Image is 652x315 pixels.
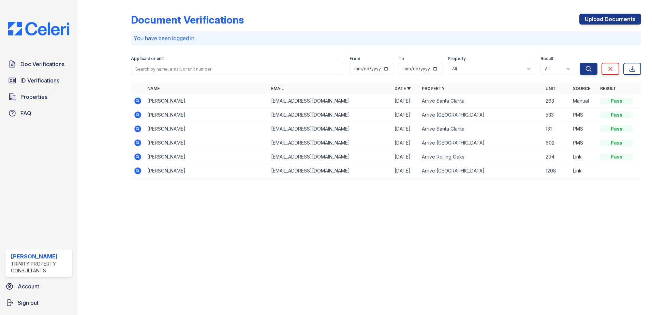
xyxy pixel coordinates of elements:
[543,122,570,136] td: 131
[11,252,69,260] div: [PERSON_NAME]
[11,260,69,274] div: Trinity Property Consultants
[20,93,47,101] span: Properties
[145,108,268,122] td: [PERSON_NAME]
[18,299,39,307] span: Sign out
[543,164,570,178] td: 1208
[134,34,638,42] p: You have been logged in
[20,109,31,117] span: FAQ
[540,56,553,61] label: Result
[600,139,633,146] div: Pass
[600,125,633,132] div: Pass
[570,108,597,122] td: PMS
[392,94,419,108] td: [DATE]
[579,14,641,25] a: Upload Documents
[399,56,404,61] label: To
[18,282,39,290] span: Account
[131,14,244,26] div: Document Verifications
[546,86,556,91] a: Unit
[392,108,419,122] td: [DATE]
[145,164,268,178] td: [PERSON_NAME]
[600,153,633,160] div: Pass
[422,86,445,91] a: Property
[392,136,419,150] td: [DATE]
[268,122,392,136] td: [EMAIL_ADDRESS][DOMAIN_NAME]
[448,56,466,61] label: Property
[419,164,543,178] td: Arrive [GEOGRAPHIC_DATA]
[20,76,59,85] span: ID Verifications
[268,150,392,164] td: [EMAIL_ADDRESS][DOMAIN_NAME]
[268,108,392,122] td: [EMAIL_ADDRESS][DOMAIN_NAME]
[543,94,570,108] td: 263
[600,111,633,118] div: Pass
[395,86,411,91] a: Date ▼
[419,150,543,164] td: Arrive Rolling Oaks
[145,136,268,150] td: [PERSON_NAME]
[570,150,597,164] td: Link
[570,122,597,136] td: PMS
[271,86,284,91] a: Email
[147,86,160,91] a: Name
[145,150,268,164] td: [PERSON_NAME]
[5,57,72,71] a: Doc Verifications
[268,136,392,150] td: [EMAIL_ADDRESS][DOMAIN_NAME]
[600,97,633,104] div: Pass
[5,74,72,87] a: ID Verifications
[131,63,344,75] input: Search by name, email, or unit number
[392,122,419,136] td: [DATE]
[131,56,164,61] label: Applicant or unit
[350,56,360,61] label: From
[573,86,590,91] a: Source
[5,90,72,104] a: Properties
[419,94,543,108] td: Arrive Santa Clarita
[3,280,75,293] a: Account
[20,60,64,68] span: Doc Verifications
[543,108,570,122] td: 533
[5,106,72,120] a: FAQ
[543,150,570,164] td: 294
[392,150,419,164] td: [DATE]
[3,22,75,35] img: CE_Logo_Blue-a8612792a0a2168367f1c8372b55b34899dd931a85d93a1a3d3e32e68fde9ad4.png
[570,94,597,108] td: Manual
[268,164,392,178] td: [EMAIL_ADDRESS][DOMAIN_NAME]
[268,94,392,108] td: [EMAIL_ADDRESS][DOMAIN_NAME]
[419,136,543,150] td: Arrive [GEOGRAPHIC_DATA]
[392,164,419,178] td: [DATE]
[145,94,268,108] td: [PERSON_NAME]
[145,122,268,136] td: [PERSON_NAME]
[570,136,597,150] td: PMS
[419,108,543,122] td: Arrive [GEOGRAPHIC_DATA]
[570,164,597,178] td: Link
[3,296,75,310] a: Sign out
[543,136,570,150] td: 602
[600,86,616,91] a: Result
[419,122,543,136] td: Arrive Santa Clarita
